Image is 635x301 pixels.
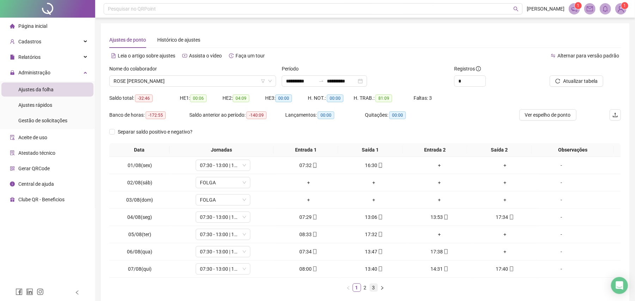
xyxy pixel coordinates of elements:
[242,163,246,167] span: down
[279,213,338,221] div: 07:29
[475,213,535,221] div: 17:34
[475,196,535,204] div: +
[475,231,535,238] div: +
[242,198,246,202] span: down
[200,246,246,257] span: 07:30 - 13:00 | 14:00 - 17:30
[475,265,535,273] div: 17:40
[18,70,50,75] span: Administração
[403,143,467,157] th: Entrada 2
[308,94,354,102] div: H. NOT.:
[318,78,324,84] span: to
[111,53,116,58] span: file-text
[279,248,338,256] div: 07:34
[344,213,404,221] div: 13:06
[519,109,576,121] button: Ver espelho de ponto
[229,53,234,58] span: history
[10,150,15,155] span: solution
[109,94,180,102] div: Saldo total:
[344,196,404,204] div: +
[370,284,378,291] a: 3
[18,54,41,60] span: Relatórios
[454,65,481,73] span: Registros
[409,231,469,238] div: +
[182,53,187,58] span: youtube
[571,6,578,12] span: notification
[621,2,628,9] sup: Atualize o seu contato no menu Meus Dados
[10,135,15,140] span: audit
[409,179,469,186] div: +
[312,249,317,254] span: mobile
[242,180,246,185] span: down
[508,215,514,220] span: mobile
[279,196,338,204] div: +
[275,94,292,102] span: 00:00
[18,181,54,187] span: Central de ajuda
[378,283,386,292] li: Próxima página
[146,111,166,119] span: -172:55
[353,284,361,291] a: 1
[190,94,207,102] span: 00:06
[18,118,67,123] span: Gestão de solicitações
[541,196,582,204] div: -
[18,23,47,29] span: Página inicial
[200,195,246,205] span: FOLGA
[575,2,582,9] sup: 1
[378,283,386,292] button: right
[16,288,23,295] span: facebook
[114,76,272,86] span: ROSE ANE PEIXOTO DE OLIVEIRA
[344,265,404,273] div: 13:40
[527,5,564,13] span: [PERSON_NAME]
[525,111,571,119] span: Ver espelho de ponto
[109,65,161,73] label: Nome do colaborador
[346,286,350,290] span: left
[541,231,582,238] div: -
[555,79,560,84] span: reload
[389,111,406,119] span: 00:00
[279,179,338,186] div: +
[10,55,15,60] span: file
[200,177,246,188] span: FOLGA
[200,212,246,222] span: 07:30 - 13:00 | 14:00 - 17:30
[557,53,619,59] span: Alternar para versão padrão
[443,249,448,254] span: mobile
[602,6,609,12] span: bell
[535,146,611,154] span: Observações
[189,53,222,59] span: Assista o vídeo
[10,182,15,186] span: info-circle
[200,160,246,171] span: 07:30 - 13:00 | 14:00 - 16:30
[236,53,265,59] span: Faça um tour
[109,111,189,119] div: Banco de horas:
[354,94,414,102] div: H. TRAB.:
[577,3,580,8] span: 1
[475,179,535,186] div: +
[344,248,404,256] div: 13:47
[26,288,33,295] span: linkedin
[279,231,338,238] div: 08:33
[233,94,249,102] span: 04:09
[109,36,146,44] div: Ajustes de ponto
[551,53,556,58] span: swap
[18,150,55,156] span: Atestado técnico
[344,283,353,292] li: Página anterior
[127,197,153,203] span: 03/08(dom)
[75,290,80,295] span: left
[361,283,370,292] li: 2
[409,213,469,221] div: 13:53
[127,249,153,254] span: 06/08(qua)
[375,94,392,102] span: 81:09
[467,143,532,157] th: Saída 2
[10,166,15,171] span: qrcode
[616,4,626,14] img: 68789
[541,179,582,186] div: -
[409,161,469,169] div: +
[312,266,317,271] span: mobile
[377,163,383,168] span: mobile
[127,180,152,185] span: 02/08(sáb)
[242,215,246,219] span: down
[409,196,469,204] div: +
[10,197,15,202] span: gift
[115,128,195,136] span: Separar saldo positivo e negativo?
[18,87,54,92] span: Ajustes da folha
[550,75,603,87] button: Atualizar tabela
[541,213,582,221] div: -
